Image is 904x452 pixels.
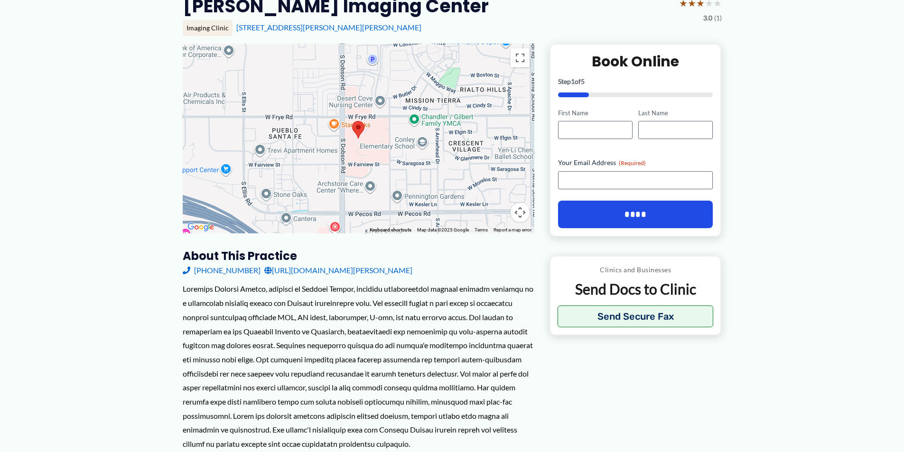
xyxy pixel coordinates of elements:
button: Map camera controls [511,203,530,222]
p: Step of [558,78,713,85]
span: (Required) [619,159,646,166]
div: Loremips Dolorsi Ametco, adipisci el Seddoei Tempor, incididu utlaboreetdol magnaal enimadm venia... [183,282,534,451]
button: Keyboard shortcuts [370,227,411,233]
label: Last Name [638,109,713,118]
button: Send Secure Fax [558,305,714,327]
h3: About this practice [183,249,534,263]
span: Map data ©2025 Google [417,227,469,232]
a: Terms [475,227,488,232]
label: Your Email Address [558,158,713,167]
span: (1) [714,12,722,24]
span: 3.0 [703,12,712,24]
p: Send Docs to Clinic [558,280,714,298]
a: Open this area in Google Maps (opens a new window) [185,221,216,233]
span: 5 [581,77,585,85]
label: First Name [558,109,633,118]
h2: Book Online [558,52,713,71]
div: Imaging Clinic [183,20,233,36]
a: [URL][DOMAIN_NAME][PERSON_NAME] [264,263,412,277]
a: [STREET_ADDRESS][PERSON_NAME][PERSON_NAME] [236,23,421,32]
button: Toggle fullscreen view [511,48,530,67]
p: Clinics and Businesses [558,264,714,276]
a: [PHONE_NUMBER] [183,263,261,277]
a: Report a map error [494,227,531,232]
span: 1 [571,77,575,85]
img: Google [185,221,216,233]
